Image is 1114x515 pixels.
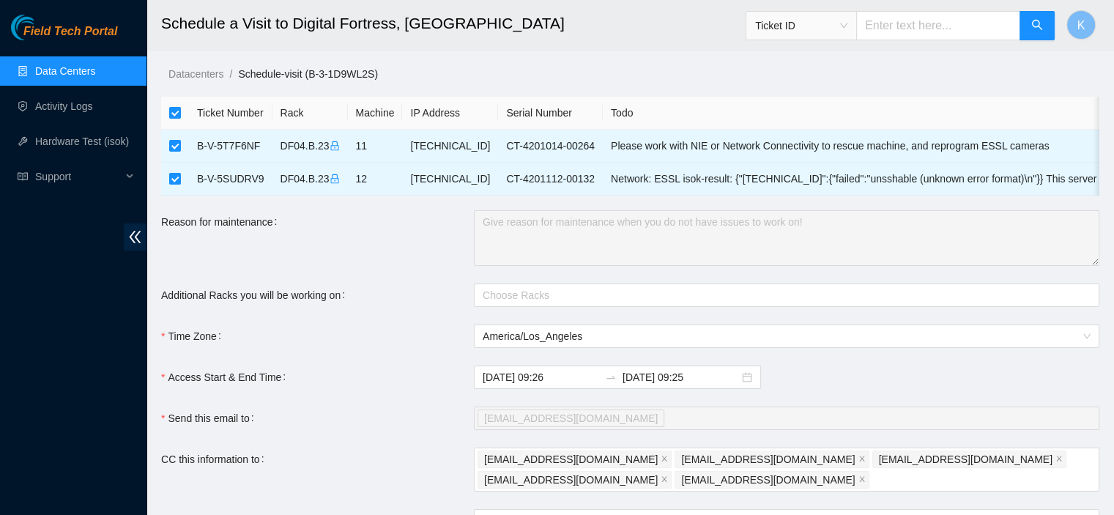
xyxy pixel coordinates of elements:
td: [TECHNICAL_ID] [402,130,498,163]
a: Schedule-visit (B-3-1D9WL2S) [238,68,378,80]
span: [EMAIL_ADDRESS][DOMAIN_NAME] [484,410,658,426]
span: [EMAIL_ADDRESS][DOMAIN_NAME] [681,451,855,467]
span: fts-sea@akamai.com [675,451,869,468]
input: CC this information to [872,471,875,489]
span: close [661,475,668,484]
td: CT-4201112-00132 [498,163,603,196]
span: close [858,475,866,484]
input: Enter text here... [856,11,1020,40]
span: to [605,371,617,383]
span: [EMAIL_ADDRESS][DOMAIN_NAME] [484,451,658,467]
th: Rack [272,97,348,130]
a: Hardware Test (isok) [35,136,129,147]
span: crwelty@akamai.com [478,410,664,427]
label: Send this email to [161,407,260,430]
label: Time Zone [161,325,227,348]
span: K [1077,16,1085,34]
span: close [1055,455,1063,464]
td: 12 [348,163,403,196]
span: Ticket ID [755,15,847,37]
span: [EMAIL_ADDRESS][DOMAIN_NAME] [484,472,658,488]
td: B-V-5SUDRV9 [189,163,272,196]
span: Support [35,162,122,191]
td: DF04.B.23 [272,163,348,196]
a: Data Centers [35,65,95,77]
span: deploy-tix@akamai.com [478,471,672,489]
td: [TECHNICAL_ID] [402,163,498,196]
a: Activity Logs [35,100,93,112]
td: 11 [348,130,403,163]
img: Akamai Technologies [11,15,74,40]
label: Reason for maintenance [161,210,283,234]
td: B-V-5T7F6NF [189,130,272,163]
th: Serial Number [498,97,603,130]
textarea: Reason for maintenance [474,210,1099,266]
span: [EMAIL_ADDRESS][DOMAIN_NAME] [681,472,855,488]
span: Field Tech Portal [23,25,117,39]
span: swap-right [605,371,617,383]
th: IP Address [402,97,498,130]
td: CT-4201014-00264 [498,130,603,163]
span: double-left [124,223,146,251]
a: Akamai TechnologiesField Tech Portal [11,26,117,45]
th: Ticket Number [189,97,272,130]
label: Additional Racks you will be working on [161,284,351,307]
input: Send this email to [667,410,670,427]
span: close [661,455,668,464]
a: Datacenters [168,68,223,80]
td: DF04.B.23 [272,130,348,163]
span: lock [330,141,340,151]
span: read [18,171,28,182]
span: kbbyrne23@gmail.com [478,451,672,468]
span: nocc-shift@akamai.com [872,451,1066,468]
span: lock [330,174,340,184]
span: / [229,68,232,80]
span: close [858,455,866,464]
span: [EMAIL_ADDRESS][DOMAIN_NAME] [879,451,1052,467]
label: CC this information to [161,448,270,471]
button: K [1066,10,1096,40]
input: Access Start & End Time [483,369,599,385]
th: Machine [348,97,403,130]
span: America/Los_Angeles [483,325,1091,347]
input: End date [623,369,739,385]
button: search [1020,11,1055,40]
label: Access Start & End Time [161,366,292,389]
span: nie-hivemind@akamai.com [675,471,869,489]
span: search [1031,19,1043,33]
